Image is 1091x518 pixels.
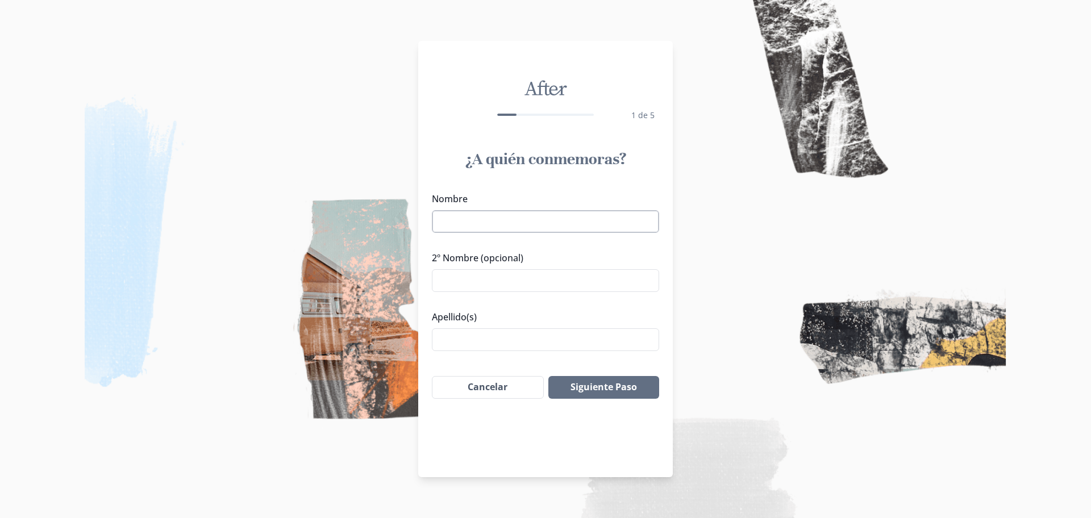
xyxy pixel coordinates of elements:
label: Apellido(s) [432,310,652,324]
label: Nombre [432,192,652,206]
label: 2º Nombre (opcional) [432,251,652,265]
span: 1 de 5 [631,110,655,120]
button: Siguiente Paso [548,376,659,399]
h1: ¿A quién conmemoras? [432,149,659,169]
button: Cancelar [432,376,544,399]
